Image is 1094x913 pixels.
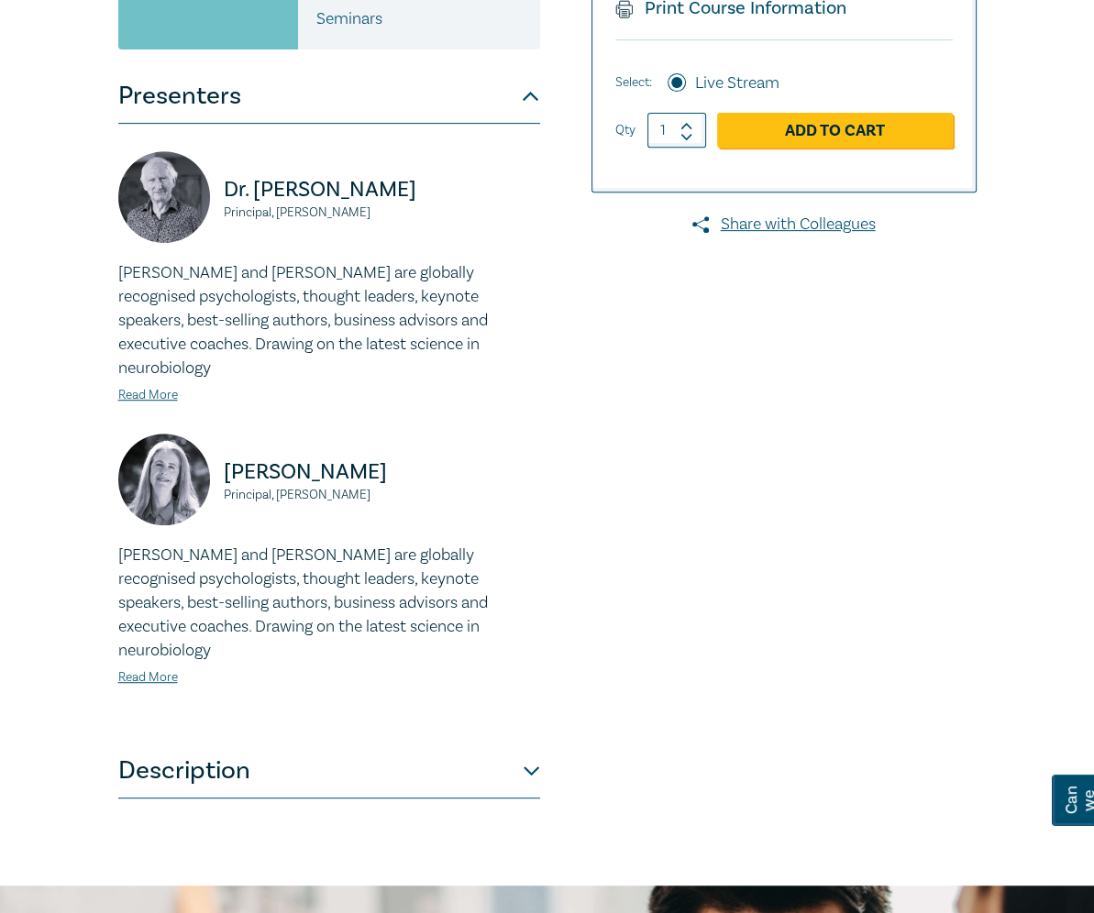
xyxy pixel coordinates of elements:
[224,206,540,219] small: Principal, [PERSON_NAME]
[118,434,210,525] img: https://s3.ap-southeast-2.amazonaws.com/leo-cussen-store-production-content/Contacts/Alicia%20For...
[695,71,779,95] label: Live Stream
[118,669,178,686] a: Read More
[118,261,540,380] p: [PERSON_NAME] and [PERSON_NAME] are globally recognised psychologists, thought leaders, keynote s...
[118,387,178,403] a: Read More
[118,743,540,798] button: Description
[224,489,540,501] small: Principal, [PERSON_NAME]
[118,151,210,243] img: https://s3.ap-southeast-2.amazonaws.com/leo-cussen-store-production-content/Contacts/Bob%20Murray...
[615,72,652,93] span: Select:
[615,120,635,140] label: Qty
[118,69,540,124] button: Presenters
[118,544,540,663] p: [PERSON_NAME] and [PERSON_NAME] are globally recognised psychologists, thought leaders, keynote s...
[224,175,540,204] p: Dr. [PERSON_NAME]
[717,113,953,148] a: Add to Cart
[591,213,977,236] a: Share with Colleagues
[647,113,706,148] input: 1
[224,457,540,487] p: [PERSON_NAME]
